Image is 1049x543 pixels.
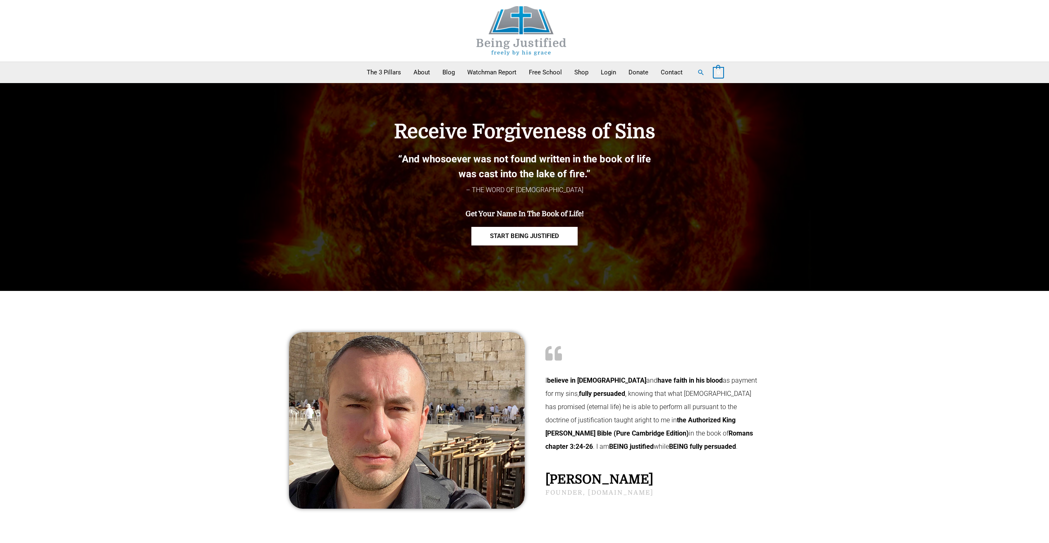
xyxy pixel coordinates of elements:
[609,443,654,450] b: BEING justified
[655,62,689,83] a: Contact
[717,69,720,76] span: 0
[568,62,595,83] a: Shop
[407,62,436,83] a: About
[545,473,760,486] h2: [PERSON_NAME]
[657,376,723,384] b: have faith in his blood
[459,6,583,55] img: Being Justified
[461,62,523,83] a: Watchman Report
[490,233,559,239] span: START BEING JUSTIFIED
[547,376,646,384] b: believe in [DEMOGRAPHIC_DATA]
[351,210,698,218] h4: Get Your Name In The Book of Life!
[398,153,651,180] b: “And whosoever was not found written in the book of life was cast into the lake of fire.”
[471,227,578,245] a: START BEING JUSTIFIED
[697,69,705,76] a: Search button
[351,120,698,143] h4: Receive Forgiveness of Sins
[545,490,760,496] h2: founder, [DOMAIN_NAME]
[545,374,760,453] p: I and as payment for my sins, , knowing that what [DEMOGRAPHIC_DATA] has promised (eternal life) ...
[669,443,736,450] b: BEING fully persuaded
[579,390,625,398] b: fully persuaded
[361,62,689,83] nav: Primary Site Navigation
[436,62,461,83] a: Blog
[545,416,736,437] b: the Authorized King [PERSON_NAME] Bible (Pure Cambridge Edition)
[713,69,724,76] a: View Shopping Cart, empty
[361,62,407,83] a: The 3 Pillars
[545,429,753,450] b: Romans chapter 3:24-26
[595,62,622,83] a: Login
[523,62,568,83] a: Free School
[622,62,655,83] a: Donate
[466,186,583,194] span: – THE WORD OF [DEMOGRAPHIC_DATA]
